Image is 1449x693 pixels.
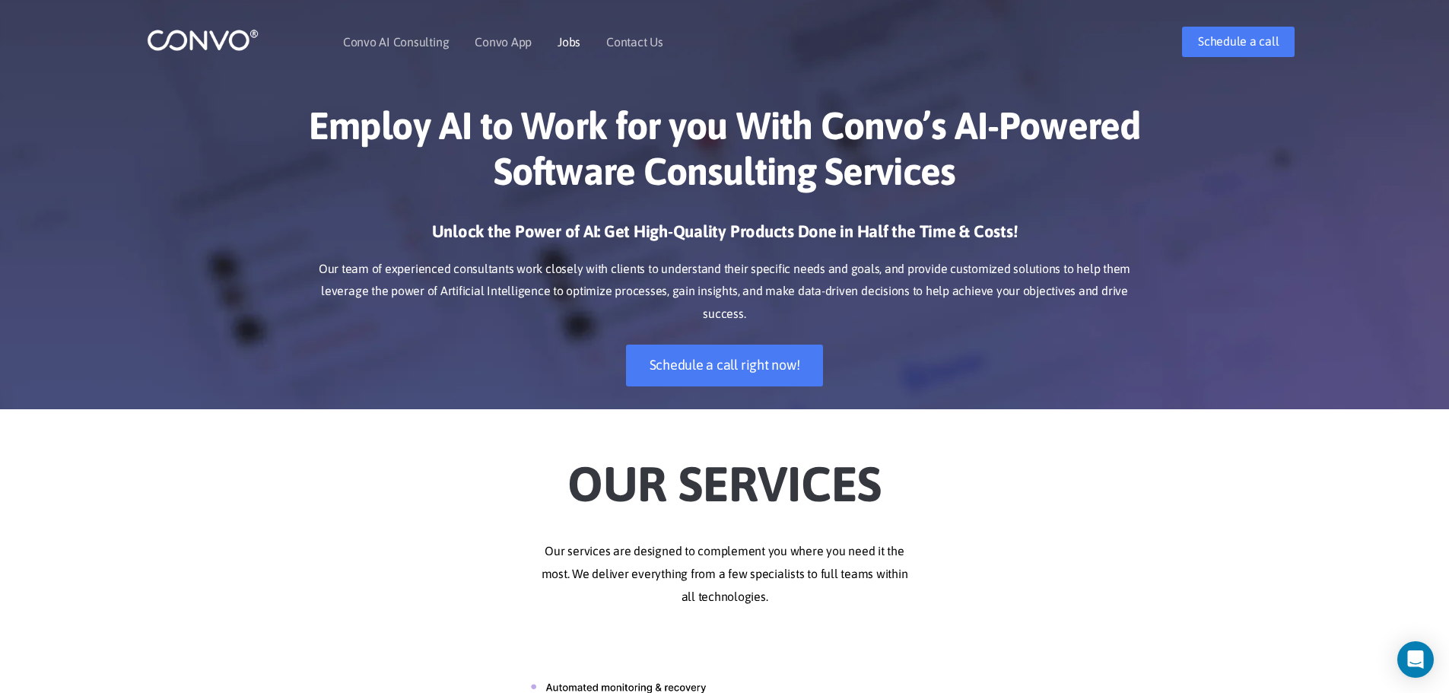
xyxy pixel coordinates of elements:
[558,36,580,48] a: Jobs
[343,36,449,48] a: Convo AI Consulting
[475,36,532,48] a: Convo App
[1182,27,1295,57] a: Schedule a call
[303,103,1147,205] h1: Employ AI to Work for you With Convo’s AI-Powered Software Consulting Services
[303,540,1147,609] p: Our services are designed to complement you where you need it the most. We deliver everything fro...
[606,36,663,48] a: Contact Us
[147,28,259,52] img: logo_1.png
[303,258,1147,326] p: Our team of experienced consultants work closely with clients to understand their specific needs ...
[303,432,1147,517] h2: Our Services
[626,345,824,386] a: Schedule a call right now!
[303,221,1147,254] h3: Unlock the Power of AI: Get High-Quality Products Done in Half the Time & Costs!
[1397,641,1434,678] div: Open Intercom Messenger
